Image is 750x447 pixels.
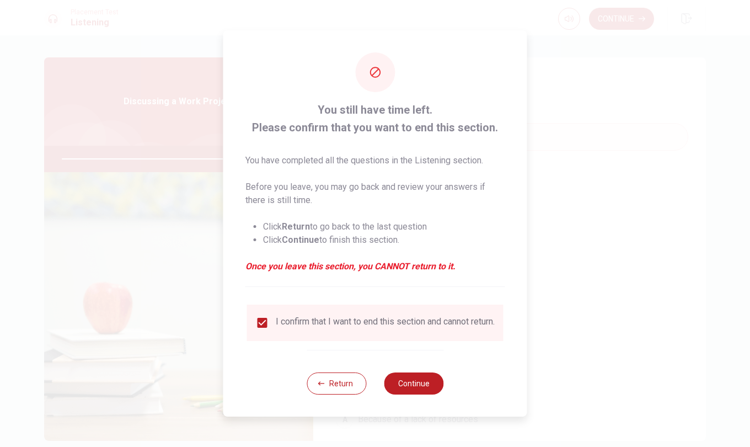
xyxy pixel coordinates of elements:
div: I confirm that I want to end this section and cannot return. [276,316,495,329]
strong: Continue [282,235,319,245]
button: Continue [384,372,443,395]
li: Click to go back to the last question [263,220,505,233]
p: Before you leave, you may go back and review your answers if there is still time. [245,180,505,207]
span: You still have time left. Please confirm that you want to end this section. [245,101,505,136]
strong: Return [282,221,310,232]
em: Once you leave this section, you CANNOT return to it. [245,260,505,273]
li: Click to finish this section. [263,233,505,247]
button: Return [307,372,366,395]
p: You have completed all the questions in the Listening section. [245,154,505,167]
